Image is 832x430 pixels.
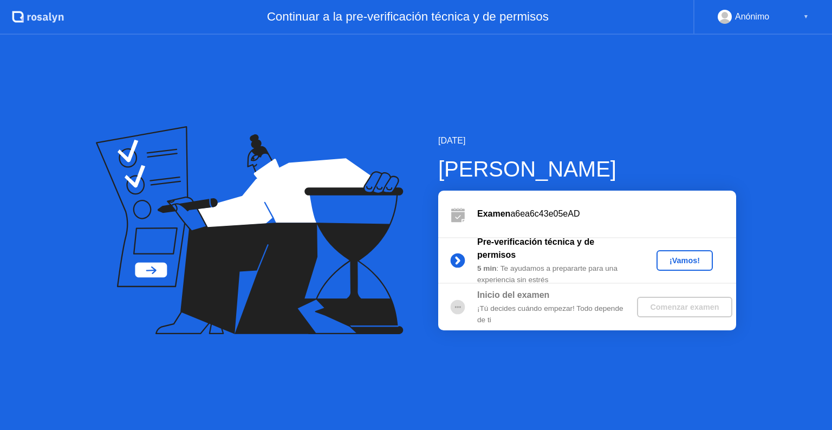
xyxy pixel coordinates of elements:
[477,237,594,259] b: Pre-verificación técnica y de permisos
[477,303,633,325] div: ¡Tú decides cuándo empezar! Todo depende de ti
[637,297,732,317] button: Comenzar examen
[477,290,549,299] b: Inicio del examen
[477,263,633,285] div: : Te ayudamos a prepararte para una experiencia sin estrés
[661,256,708,265] div: ¡Vamos!
[438,134,736,147] div: [DATE]
[803,10,809,24] div: ▼
[641,303,727,311] div: Comenzar examen
[735,10,769,24] div: Anónimo
[656,250,713,271] button: ¡Vamos!
[438,153,736,185] div: [PERSON_NAME]
[477,209,510,218] b: Examen
[477,207,736,220] div: a6ea6c43e05eAD
[477,264,497,272] b: 5 min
